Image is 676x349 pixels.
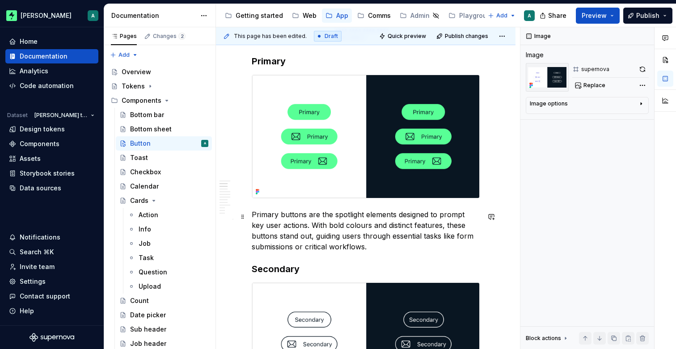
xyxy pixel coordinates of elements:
[6,10,17,21] img: f96ba1ec-f50a-46f8-b004-b3e0575dda59.png
[20,307,34,315] div: Help
[2,6,102,25] button: [PERSON_NAME]A
[526,332,569,345] div: Block actions
[5,245,98,259] button: Search ⌘K
[20,184,61,193] div: Data sources
[20,81,74,90] div: Code automation
[548,11,566,20] span: Share
[5,34,98,49] a: Home
[139,225,151,234] div: Info
[107,65,212,79] a: Overview
[130,182,159,191] div: Calendar
[5,137,98,151] a: Components
[445,33,488,40] span: Publish changes
[354,8,394,23] a: Comms
[130,153,148,162] div: Toast
[636,11,659,20] span: Publish
[252,75,479,198] img: a1673ac3-4a50-4bef-a638-03dd5aafdcc9.png
[322,8,352,23] a: App
[122,82,145,91] div: Tokens
[20,169,75,178] div: Storybook stories
[107,93,212,108] div: Components
[434,30,492,42] button: Publish changes
[526,335,561,342] div: Block actions
[124,208,212,222] a: Action
[139,210,158,219] div: Action
[325,33,338,40] span: Draft
[204,139,206,148] div: A
[130,110,164,119] div: Bottom bar
[5,260,98,274] a: Invite team
[116,193,212,208] a: Cards
[5,181,98,195] a: Data sources
[368,11,391,20] div: Comms
[139,253,154,262] div: Task
[535,8,572,24] button: Share
[20,233,60,242] div: Notifications
[178,33,186,40] span: 2
[107,79,212,93] a: Tokens
[581,66,609,73] div: supernova
[5,79,98,93] a: Code automation
[139,239,151,248] div: Job
[496,12,507,19] span: Add
[116,136,212,151] a: ButtonA
[20,292,70,301] div: Contact support
[5,304,98,318] button: Help
[5,151,98,166] a: Assets
[5,64,98,78] a: Analytics
[530,100,645,111] button: Image options
[30,333,74,342] svg: Supernova Logo
[20,262,55,271] div: Invite team
[252,209,480,252] p: Primary buttons are the spotlight elements designed to prompt key user actions. With bold colours...
[572,79,609,92] button: Replace
[576,8,620,24] button: Preview
[118,51,130,59] span: Add
[20,67,48,76] div: Analytics
[376,30,430,42] button: Quick preview
[20,154,41,163] div: Assets
[116,322,212,336] a: Sub header
[583,82,605,89] span: Replace
[528,12,531,19] div: A
[582,11,607,20] span: Preview
[130,168,161,177] div: Checkbox
[34,112,87,119] span: [PERSON_NAME] tokens
[221,7,483,25] div: Page tree
[116,165,212,179] a: Checkbox
[530,100,568,107] div: Image options
[124,265,212,279] a: Question
[124,279,212,294] a: Upload
[5,49,98,63] a: Documentation
[124,236,212,251] a: Job
[5,122,98,136] a: Design tokens
[116,294,212,308] a: Count
[20,139,59,148] div: Components
[20,248,54,256] div: Search ⌘K
[388,33,426,40] span: Quick preview
[116,179,212,193] a: Calendar
[130,296,149,305] div: Count
[303,11,317,20] div: Web
[234,33,307,40] span: This page has been edited.
[124,222,212,236] a: Info
[139,268,167,277] div: Question
[116,108,212,122] a: Bottom bar
[410,11,430,20] div: Admin
[111,33,137,40] div: Pages
[20,125,65,134] div: Design tokens
[7,112,28,119] div: Dataset
[153,33,186,40] div: Changes
[623,8,672,24] button: Publish
[459,11,495,20] div: Playground
[130,139,151,148] div: Button
[20,37,38,46] div: Home
[221,8,287,23] a: Getting started
[288,8,320,23] a: Web
[526,63,569,92] img: 6c18a2f9-6b4d-4771-bce7-35a8b31e4684.png
[107,49,141,61] button: Add
[20,277,46,286] div: Settings
[139,282,161,291] div: Upload
[116,308,212,322] a: Date picker
[5,166,98,181] a: Storybook stories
